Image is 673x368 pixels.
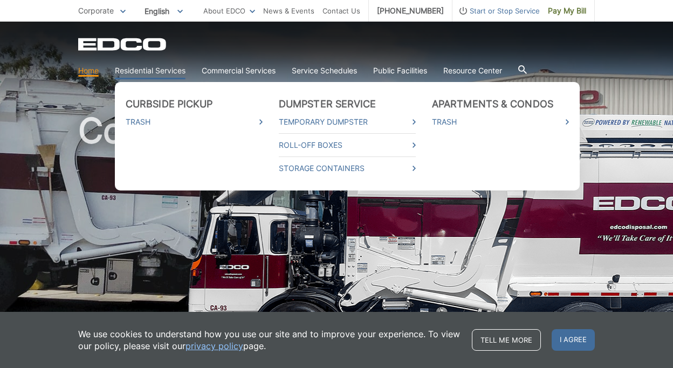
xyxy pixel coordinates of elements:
a: Apartments & Condos [432,98,553,110]
span: Corporate [78,6,114,15]
a: Tell me more [472,329,541,351]
a: Temporary Dumpster [279,116,416,128]
h1: Corporate [78,113,595,350]
p: We use cookies to understand how you use our site and to improve your experience. To view our pol... [78,328,461,352]
a: Storage Containers [279,162,416,174]
a: Residential Services [115,65,186,77]
a: Contact Us [322,5,360,17]
a: privacy policy [186,340,243,352]
a: EDCD logo. Return to the homepage. [78,38,168,51]
a: Commercial Services [202,65,276,77]
span: I agree [552,329,595,351]
a: Public Facilities [373,65,427,77]
a: Resource Center [443,65,502,77]
a: Service Schedules [292,65,357,77]
a: News & Events [263,5,314,17]
a: Roll-Off Boxes [279,139,416,151]
a: Trash [126,116,263,128]
a: Curbside Pickup [126,98,213,110]
a: About EDCO [203,5,255,17]
span: English [136,2,191,20]
a: Trash [432,116,569,128]
a: Home [78,65,99,77]
span: Pay My Bill [548,5,586,17]
a: Dumpster Service [279,98,376,110]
